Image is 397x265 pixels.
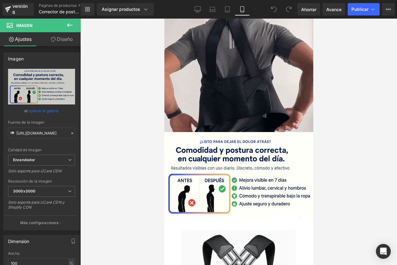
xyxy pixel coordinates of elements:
[8,251,20,256] font: Ancho
[42,32,82,46] a: Diseño
[205,3,220,15] a: Computadora portátil
[16,23,33,28] font: Imagen
[376,244,391,259] div: Abrir Intercom Messenger
[25,108,27,113] font: o
[351,7,368,12] font: Publicar
[15,36,32,42] font: Ajustes
[2,3,34,15] a: versión 6
[39,9,82,14] font: Corrector de postura
[12,3,28,15] font: versión 6
[13,157,35,162] font: Encendedor
[57,36,73,42] font: Diseño
[8,128,75,139] input: Enlace
[27,108,59,113] font: Explorar la galería
[20,220,58,225] font: Más configuraciones
[382,3,395,15] button: Más
[323,3,345,15] a: Avance
[268,3,280,15] button: Deshacer
[8,120,44,125] font: Fuente de la imagen
[102,7,140,12] font: Asignar productos
[8,148,42,152] font: Calidad de imagen
[8,56,24,61] font: Imagen
[220,3,235,15] a: Tableta
[283,3,295,15] button: Rehacer
[348,3,380,15] button: Publicar
[8,200,65,210] font: Solo soporte para UCare CDN y Shopify CDN
[4,215,77,230] button: Más configuraciones
[39,3,77,8] font: Páginas de productos
[8,169,61,173] font: Solo soporte para UCare CDN
[190,3,205,15] a: De oficina
[8,239,29,244] font: Dimensión
[301,7,316,12] font: Ahorrar
[13,189,35,193] font: 3000x3000
[326,7,341,12] font: Avance
[235,3,250,15] a: Móvil
[8,179,52,183] font: Resolución de la imagen
[39,3,91,8] a: Páginas de productos
[81,3,94,15] a: Nueva Biblioteca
